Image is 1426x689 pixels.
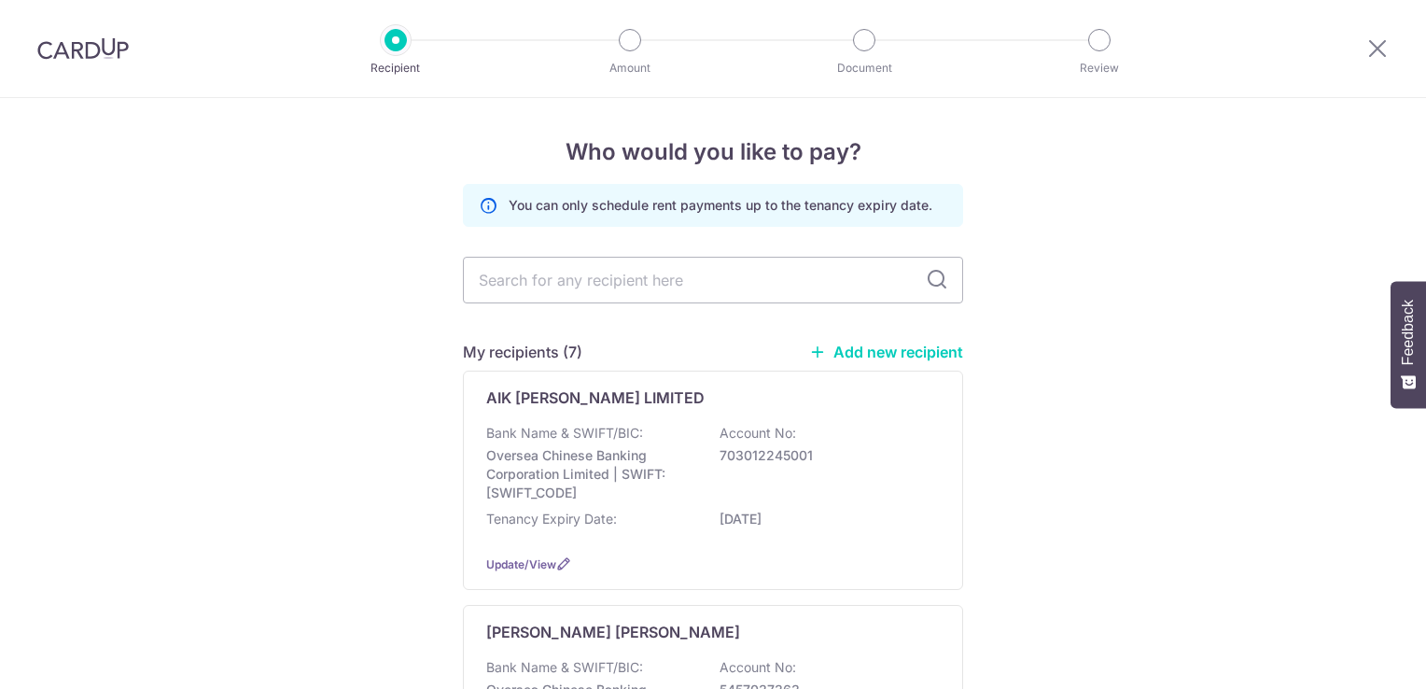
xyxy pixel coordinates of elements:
[486,424,643,443] p: Bank Name & SWIFT/BIC:
[1400,300,1417,365] span: Feedback
[1391,281,1426,408] button: Feedback - Show survey
[561,59,699,77] p: Amount
[720,658,796,677] p: Account No:
[795,59,933,77] p: Document
[463,135,963,169] h4: Who would you like to pay?
[1030,59,1168,77] p: Review
[486,621,740,643] p: [PERSON_NAME] [PERSON_NAME]
[509,196,932,215] p: You can only schedule rent payments up to the tenancy expiry date.
[463,341,582,363] h5: My recipients (7)
[486,658,643,677] p: Bank Name & SWIFT/BIC:
[486,510,617,528] p: Tenancy Expiry Date:
[720,424,796,443] p: Account No:
[720,446,929,465] p: 703012245001
[327,59,465,77] p: Recipient
[486,557,556,571] a: Update/View
[809,343,963,361] a: Add new recipient
[463,257,963,303] input: Search for any recipient here
[720,510,929,528] p: [DATE]
[37,37,129,60] img: CardUp
[1307,633,1407,680] iframe: Opens a widget where you can find more information
[486,446,695,502] p: Oversea Chinese Banking Corporation Limited | SWIFT: [SWIFT_CODE]
[486,387,705,409] p: AIK [PERSON_NAME] LIMITED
